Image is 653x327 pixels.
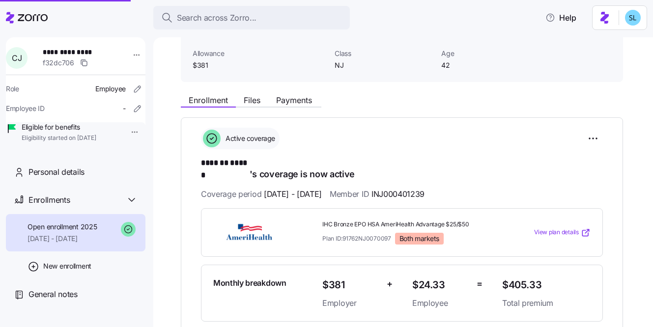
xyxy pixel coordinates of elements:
[335,49,433,58] span: Class
[545,12,576,24] span: Help
[538,8,584,27] button: Help
[6,104,45,113] span: Employee ID
[412,297,469,309] span: Employee
[330,188,425,200] span: Member ID
[322,234,391,243] span: Plan ID: 91762NJ0070097
[399,234,439,243] span: Both markets
[502,277,591,293] span: $405.33
[371,188,425,200] span: INJ000401239
[12,54,22,62] span: C J
[123,104,126,113] span: -
[43,58,74,68] span: f32dc706
[502,297,591,309] span: Total premium
[244,96,260,104] span: Files
[213,221,284,244] img: AmeriHealth
[95,84,126,94] span: Employee
[28,288,78,300] span: General notes
[322,220,494,229] span: IHC Bronze EPO HSA AmeriHealth Advantage $25/$50
[177,12,256,24] span: Search across Zorro...
[193,49,327,58] span: Allowance
[534,228,591,238] a: View plan details
[28,166,85,178] span: Personal details
[201,157,603,180] h1: 's coverage is now active
[28,234,97,244] span: [DATE] - [DATE]
[6,84,19,94] span: Role
[153,6,350,29] button: Search across Zorro...
[335,60,433,70] span: NJ
[193,60,327,70] span: $381
[441,60,540,70] span: 42
[223,134,275,143] span: Active coverage
[43,261,91,271] span: New enrollment
[22,134,96,142] span: Eligibility started on [DATE]
[213,277,286,289] span: Monthly breakdown
[322,297,379,309] span: Employer
[22,122,96,132] span: Eligible for benefits
[477,277,483,291] span: =
[387,277,393,291] span: +
[441,49,540,58] span: Age
[28,222,97,232] span: Open enrollment 2025
[625,10,641,26] img: 7c620d928e46699fcfb78cede4daf1d1
[28,194,70,206] span: Enrollments
[412,277,469,293] span: $24.33
[264,188,322,200] span: [DATE] - [DATE]
[189,96,228,104] span: Enrollment
[276,96,312,104] span: Payments
[322,277,379,293] span: $381
[201,188,322,200] span: Coverage period
[534,228,579,237] span: View plan details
